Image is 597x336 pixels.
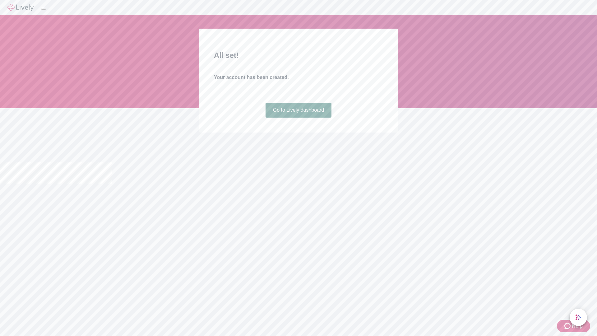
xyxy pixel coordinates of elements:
[572,322,583,330] span: Help
[7,4,34,11] img: Lively
[214,74,383,81] h4: Your account has been created.
[564,322,572,330] svg: Zendesk support icon
[266,103,332,118] a: Go to Lively dashboard
[557,320,590,332] button: Zendesk support iconHelp
[214,50,383,61] h2: All set!
[41,8,46,10] button: Log out
[575,314,581,320] svg: Lively AI Assistant
[570,309,587,326] button: chat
